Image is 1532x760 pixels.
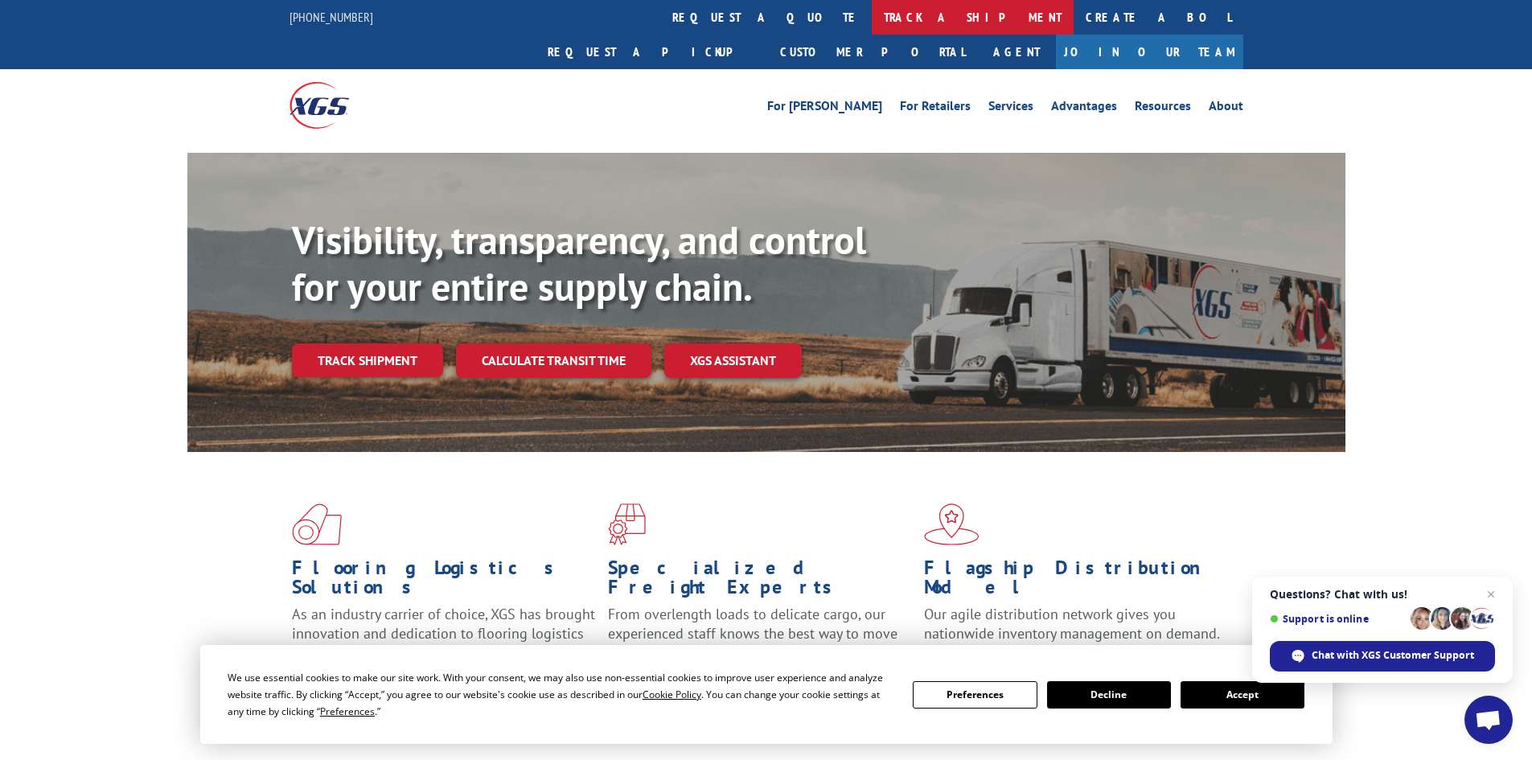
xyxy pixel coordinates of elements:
[977,35,1056,69] a: Agent
[1047,681,1171,709] button: Decline
[664,343,802,378] a: XGS ASSISTANT
[228,669,893,720] div: We use essential cookies to make our site work. With your consent, we may also use non-essential ...
[1181,681,1304,709] button: Accept
[768,35,977,69] a: Customer Portal
[608,503,646,545] img: xgs-icon-focused-on-flooring-red
[456,343,651,378] a: Calculate transit time
[1270,641,1495,672] div: Chat with XGS Customer Support
[292,503,342,545] img: xgs-icon-total-supply-chain-intelligence-red
[1056,35,1243,69] a: Join Our Team
[290,9,373,25] a: [PHONE_NUMBER]
[643,688,701,701] span: Cookie Policy
[608,605,912,676] p: From overlength loads to delicate cargo, our experienced staff knows the best way to move your fr...
[1209,100,1243,117] a: About
[913,681,1037,709] button: Preferences
[536,35,768,69] a: Request a pickup
[767,100,882,117] a: For [PERSON_NAME]
[988,100,1033,117] a: Services
[200,645,1333,744] div: Cookie Consent Prompt
[292,343,443,377] a: Track shipment
[608,558,912,605] h1: Specialized Freight Experts
[1051,100,1117,117] a: Advantages
[1464,696,1513,744] div: Open chat
[900,100,971,117] a: For Retailers
[320,705,375,718] span: Preferences
[924,605,1220,643] span: Our agile distribution network gives you nationwide inventory management on demand.
[1270,613,1405,625] span: Support is online
[292,558,596,605] h1: Flooring Logistics Solutions
[1270,588,1495,601] span: Questions? Chat with us!
[1135,100,1191,117] a: Resources
[292,605,595,662] span: As an industry carrier of choice, XGS has brought innovation and dedication to flooring logistics...
[292,215,866,311] b: Visibility, transparency, and control for your entire supply chain.
[924,558,1228,605] h1: Flagship Distribution Model
[924,503,980,545] img: xgs-icon-flagship-distribution-model-red
[1312,648,1474,663] span: Chat with XGS Customer Support
[1481,585,1501,604] span: Close chat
